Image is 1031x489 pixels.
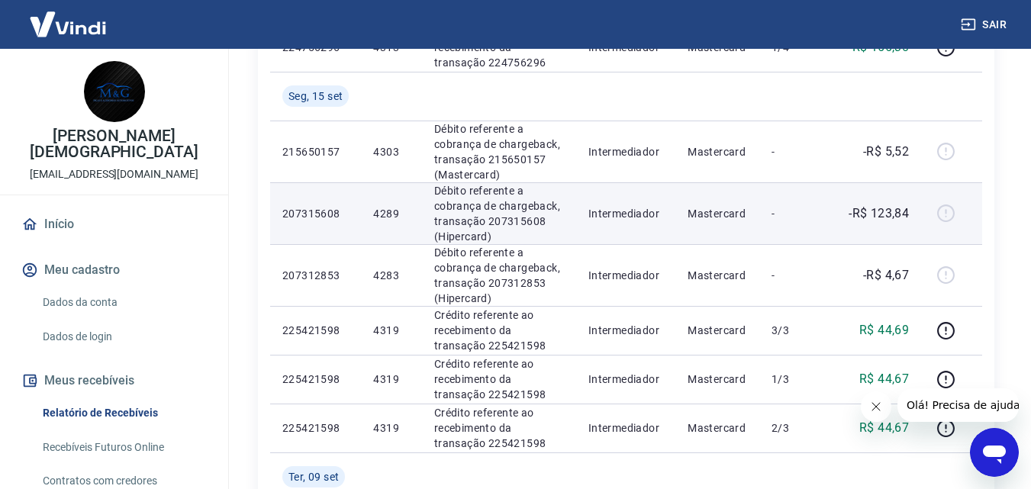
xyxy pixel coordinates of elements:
[434,245,564,306] p: Débito referente a cobrança de chargeback, transação 207312853 (Hipercard)
[37,397,210,429] a: Relatório de Recebíveis
[588,206,663,221] p: Intermediador
[84,61,145,122] img: dc4e6960-e2a1-4e03-a954-d70a19905137.jpeg
[588,144,663,159] p: Intermediador
[859,321,909,339] p: R$ 44,69
[373,372,409,387] p: 4319
[688,323,747,338] p: Mastercard
[37,432,210,463] a: Recebíveis Futuros Online
[282,420,349,436] p: 225421598
[434,183,564,244] p: Débito referente a cobrança de chargeback, transação 207315608 (Hipercard)
[897,388,1019,422] iframe: Mensagem da empresa
[772,268,817,283] p: -
[863,266,909,285] p: -R$ 4,67
[434,405,564,451] p: Crédito referente ao recebimento da transação 225421598
[282,206,349,221] p: 207315608
[688,144,747,159] p: Mastercard
[434,307,564,353] p: Crédito referente ao recebimento da transação 225421598
[772,323,817,338] p: 3/3
[863,143,909,161] p: -R$ 5,52
[37,287,210,318] a: Dados da conta
[373,206,409,221] p: 4289
[12,128,216,160] p: [PERSON_NAME][DEMOGRAPHIC_DATA]
[18,364,210,397] button: Meus recebíveis
[958,11,1013,39] button: Sair
[282,268,349,283] p: 207312853
[373,420,409,436] p: 4319
[288,469,339,484] span: Ter, 09 set
[859,419,909,437] p: R$ 44,67
[37,321,210,352] a: Dados de login
[18,1,118,47] img: Vindi
[18,208,210,241] a: Início
[688,372,747,387] p: Mastercard
[772,420,817,436] p: 2/3
[30,166,198,182] p: [EMAIL_ADDRESS][DOMAIN_NAME]
[772,206,817,221] p: -
[772,144,817,159] p: -
[434,356,564,402] p: Crédito referente ao recebimento da transação 225421598
[282,372,349,387] p: 225421598
[9,11,128,23] span: Olá! Precisa de ajuda?
[588,268,663,283] p: Intermediador
[861,391,891,422] iframe: Fechar mensagem
[849,204,909,223] p: -R$ 123,84
[588,420,663,436] p: Intermediador
[282,144,349,159] p: 215650157
[588,323,663,338] p: Intermediador
[434,121,564,182] p: Débito referente a cobrança de chargeback, transação 215650157 (Mastercard)
[688,420,747,436] p: Mastercard
[688,206,747,221] p: Mastercard
[373,144,409,159] p: 4303
[688,268,747,283] p: Mastercard
[772,372,817,387] p: 1/3
[282,323,349,338] p: 225421598
[588,372,663,387] p: Intermediador
[288,88,343,104] span: Seg, 15 set
[373,323,409,338] p: 4319
[970,428,1019,477] iframe: Botão para abrir a janela de mensagens
[18,253,210,287] button: Meu cadastro
[373,268,409,283] p: 4283
[859,370,909,388] p: R$ 44,67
